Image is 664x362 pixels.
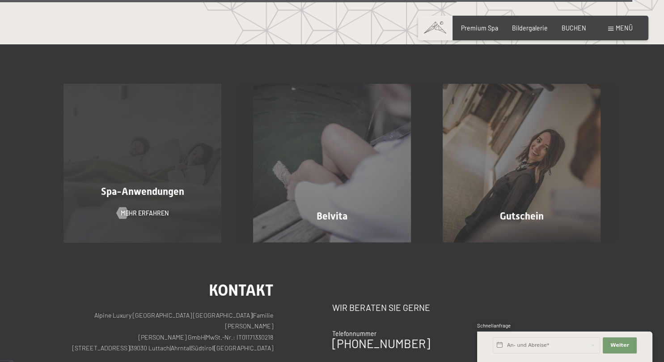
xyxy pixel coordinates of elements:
span: Mehr erfahren [121,209,169,218]
span: | [252,311,253,319]
span: | [170,344,171,351]
a: Premium Spa [461,24,498,32]
span: Weiter [610,342,629,349]
span: Spa-Anwendungen [101,186,184,197]
a: [PHONE_NUMBER] [332,336,430,350]
span: Menü [616,24,633,32]
a: Ein Wellness-Urlaub in Südtirol – 7.700 m² Spa, 10 Saunen Belvita [237,84,427,242]
span: Schnellanfrage [477,323,511,328]
span: Wir beraten Sie gerne [332,302,430,312]
a: Bildergalerie [512,24,548,32]
button: Weiter [603,337,637,353]
span: Belvita [317,211,347,222]
span: Gutschein [499,211,543,222]
p: Alpine Luxury [GEOGRAPHIC_DATA] [GEOGRAPHIC_DATA] Familie [PERSON_NAME] [PERSON_NAME] GmbH MwSt.-... [63,310,273,354]
span: Kontakt [209,280,273,299]
span: | [130,344,131,351]
a: BUCHEN [562,24,586,32]
a: Ein Wellness-Urlaub in Südtirol – 7.700 m² Spa, 10 Saunen Spa-Anwendungen Mehr erfahren [48,84,237,242]
span: | [213,344,214,351]
span: | [205,333,206,340]
span: Telefonnummer [332,329,376,337]
a: Ein Wellness-Urlaub in Südtirol – 7.700 m² Spa, 10 Saunen Gutschein [427,84,616,242]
